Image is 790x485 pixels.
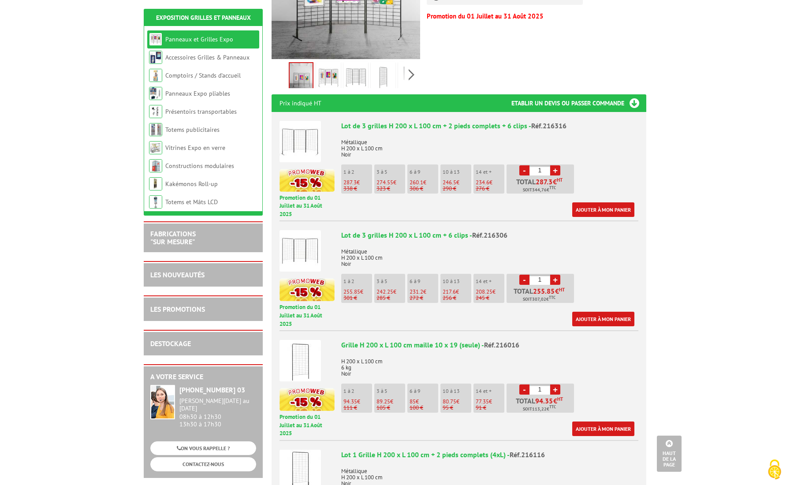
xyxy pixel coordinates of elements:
[427,14,646,19] p: Promotion du 01 Juillet au 31 Août 2025
[443,288,456,295] span: 217.6
[150,457,256,471] a: CONTACTEZ-NOUS
[149,51,162,64] img: Accessoires Grilles & Panneaux
[764,459,786,481] img: Cookies (fenêtre modale)
[376,289,405,295] p: €
[509,178,574,194] p: Total
[443,388,471,394] p: 10 à 13
[549,404,556,409] sup: TTC
[572,202,634,217] a: Ajouter à mon panier
[179,385,245,394] strong: [PHONE_NUMBER] 03
[519,384,529,395] a: -
[410,399,438,405] p: €
[511,94,646,112] h3: Etablir un devis ou passer commande
[476,295,504,301] p: 245 €
[149,87,162,100] img: Panneaux Expo pliables
[318,64,339,91] img: panneaux_et_grilles_216316.jpg
[533,287,555,295] span: 255.85
[550,384,560,395] a: +
[407,67,416,82] span: Next
[165,198,218,206] a: Totems et Mâts LCD
[376,179,393,186] span: 274.55
[343,278,372,284] p: 1 à 2
[550,165,560,175] a: +
[476,405,504,411] p: 91 €
[150,373,256,381] h2: A votre service
[410,388,438,394] p: 6 à 9
[376,405,405,411] p: 105 €
[343,295,372,301] p: 301 €
[341,352,638,377] p: H 200 x L 100 cm 6 kg Noir
[553,397,557,404] span: €
[165,71,241,79] a: Comptoirs / Stands d'accueil
[150,229,196,246] a: FABRICATIONS"Sur Mesure"
[400,64,421,91] img: grilles_exposition_economiques_noires_200x100cm_216316_5.jpg
[373,64,394,91] img: grilles_exposition_economiques_noires_200x100cm_216316_4.jpg
[343,405,372,411] p: 111 €
[343,399,372,405] p: €
[476,179,489,186] span: 234.6
[165,90,230,97] a: Panneaux Expo pliables
[549,185,556,190] sup: TTC
[290,63,313,90] img: grilles_exposition_economiques_216316_216306_216016_216116.jpg
[532,406,547,413] span: 113,22
[343,179,372,186] p: €
[531,121,566,130] span: Réf.216316
[376,169,405,175] p: 3 à 5
[443,278,471,284] p: 10 à 13
[519,165,529,175] a: -
[410,405,438,411] p: 100 €
[476,186,504,192] p: 276 €
[279,303,335,328] p: Promotion du 01 Juillet au 31 Août 2025
[410,278,438,284] p: 6 à 9
[343,398,357,405] span: 94.35
[165,108,237,116] a: Présentoirs transportables
[149,69,162,82] img: Comptoirs / Stands d'accueil
[410,169,438,175] p: 6 à 9
[532,187,547,194] span: 344,76
[165,35,233,43] a: Panneaux et Grilles Expo
[536,178,553,185] span: 287.3
[410,289,438,295] p: €
[523,187,556,194] span: Soit €
[279,194,335,219] p: Promotion du 01 Juillet au 31 Août 2025
[550,275,560,285] a: +
[443,179,471,186] p: €
[443,405,471,411] p: 95 €
[559,287,565,293] sup: HT
[523,406,556,413] span: Soit €
[523,296,555,303] span: Soit €
[376,278,405,284] p: 3 à 5
[149,123,162,136] img: Totems publicitaires
[549,295,555,300] sup: TTC
[341,121,638,131] div: Lot de 3 grilles H 200 x L 100 cm + 2 pieds complets + 6 clips -
[410,288,423,295] span: 231.2
[410,186,438,192] p: 306 €
[443,179,456,186] span: 246.5
[476,169,504,175] p: 14 et +
[443,186,471,192] p: 290 €
[341,133,638,158] p: Métallique H 200 x L 100 cm Noir
[343,388,372,394] p: 1 à 2
[553,178,557,185] span: €
[476,289,504,295] p: €
[343,288,360,295] span: 255.85
[476,399,504,405] p: €
[149,195,162,209] img: Totems et Mâts LCD
[150,385,175,419] img: widget-service.jpg
[476,179,504,186] p: €
[376,288,393,295] span: 242.25
[343,169,372,175] p: 1 à 2
[341,340,638,350] div: Grille H 200 x L 100 cm maille 10 x 19 (seule) -
[376,186,405,192] p: 323 €
[443,398,456,405] span: 80.75
[476,388,504,394] p: 14 et +
[532,296,546,303] span: 307,02
[343,179,357,186] span: 287.3
[519,275,529,285] a: -
[165,180,218,188] a: Kakémonos Roll-up
[376,399,405,405] p: €
[341,450,638,460] div: Lot 1 Grille H 200 x L 100 cm + 2 pieds complets (4xL) -
[149,141,162,154] img: Vitrines Expo en verre
[165,162,234,170] a: Constructions modulaires
[165,126,220,134] a: Totems publicitaires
